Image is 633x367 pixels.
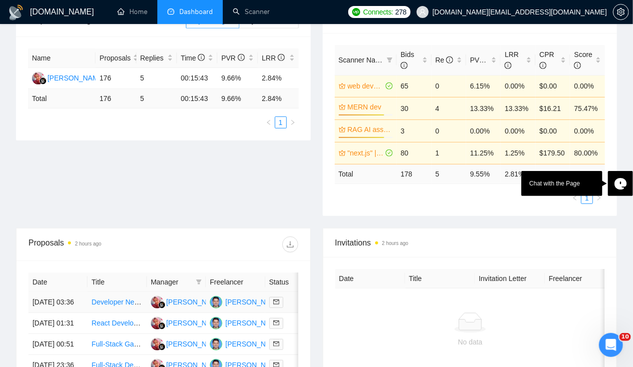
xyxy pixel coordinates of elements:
[401,50,414,69] span: Bids
[582,192,593,203] a: 1
[572,195,578,201] span: left
[570,97,605,119] td: 75.47%
[466,75,501,97] td: 6.15%
[343,336,598,347] div: No data
[382,240,409,246] time: 2 hours ago
[167,8,174,15] span: dashboard
[282,236,298,252] button: download
[466,142,501,164] td: 11.25%
[536,97,570,119] td: $16.21
[352,8,360,16] img: upwork-logo.png
[613,4,629,20] button: setting
[196,279,202,285] span: filter
[47,72,105,83] div: [PERSON_NAME]
[75,241,101,246] time: 2 hours ago
[339,103,346,110] span: crown
[8,4,24,20] img: logo
[397,97,431,119] td: 30
[147,272,206,292] th: Manager
[151,339,224,347] a: DP[PERSON_NAME]
[217,68,258,89] td: 9.66%
[177,68,217,89] td: 00:15:43
[262,54,285,62] span: LRR
[397,119,431,142] td: 3
[206,272,265,292] th: Freelancer
[179,7,213,16] span: Dashboard
[258,89,298,108] td: 2.84 %
[28,313,87,334] td: [DATE] 01:31
[401,62,408,69] span: info-circle
[210,296,222,308] img: AR
[28,292,87,313] td: [DATE] 03:36
[432,119,466,142] td: 0
[290,119,296,125] span: right
[275,116,287,128] li: 1
[574,62,581,69] span: info-circle
[28,272,87,292] th: Date
[470,56,494,64] span: PVR
[593,192,605,204] button: right
[273,320,279,326] span: mail
[596,195,602,201] span: right
[386,82,393,89] span: check-circle
[87,334,146,355] td: Full-Stack Game Developer Needed – Build New Browser MMO
[278,54,285,61] span: info-circle
[158,301,165,308] img: gigradar-bm.png
[446,56,453,63] span: info-circle
[91,340,290,348] a: Full-Stack Game Developer Needed – Build New Browser MMO
[233,7,270,16] a: searchScanner
[87,272,146,292] th: Title
[273,299,279,305] span: mail
[28,236,163,252] div: Proposals
[335,269,405,288] th: Date
[505,50,519,69] span: LRR
[363,6,393,17] span: Connects:
[158,343,165,350] img: gigradar-bm.png
[475,269,545,288] th: Invitation Letter
[536,75,570,97] td: $0.00
[569,192,581,204] button: left
[166,296,224,307] div: [PERSON_NAME]
[335,236,605,249] span: Invitations
[263,116,275,128] button: left
[570,142,605,164] td: 80.00%
[238,54,245,61] span: info-circle
[385,52,395,67] span: filter
[194,274,204,289] span: filter
[221,54,245,62] span: PVR
[436,56,454,64] span: Re
[151,297,224,305] a: DP[PERSON_NAME]
[432,142,466,164] td: 1
[95,89,136,108] td: 176
[287,116,299,128] button: right
[581,192,593,204] li: 1
[339,149,346,156] span: crown
[217,89,258,108] td: 9.66 %
[335,164,397,183] td: Total
[263,116,275,128] li: Previous Page
[273,341,279,347] span: mail
[151,338,163,350] img: DP
[151,318,224,326] a: DP[PERSON_NAME]
[258,68,298,89] td: 2.84%
[32,73,105,81] a: DP[PERSON_NAME]
[405,269,475,288] th: Title
[269,276,310,287] span: Status
[136,48,177,68] th: Replies
[501,119,535,142] td: 0.00%
[432,97,466,119] td: 4
[397,142,431,164] td: 80
[432,164,466,183] td: 5
[501,75,535,97] td: 0.00%
[570,119,605,142] td: 0.00%
[91,298,265,306] a: Developer Needed for Music Subscription Web Platform
[574,50,593,69] span: Score
[599,333,623,357] iframe: Intercom live chat
[536,164,570,183] td: $ 48.87
[39,77,46,84] img: gigradar-bm.png
[136,68,177,89] td: 5
[283,240,298,248] span: download
[32,72,44,84] img: DP
[501,97,535,119] td: 13.33%
[166,338,224,349] div: [PERSON_NAME]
